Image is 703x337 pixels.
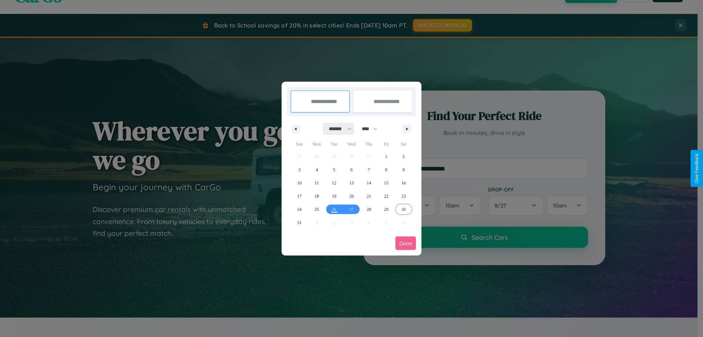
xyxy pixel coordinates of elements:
button: 5 [326,163,343,176]
button: 10 [291,176,308,190]
span: Thu [360,138,377,150]
span: Sat [395,138,412,150]
button: Done [395,237,416,250]
button: 26 [326,203,343,216]
span: 7 [368,163,370,176]
span: 28 [367,203,371,216]
span: 17 [297,190,302,203]
span: 13 [349,176,354,190]
button: 28 [360,203,377,216]
span: 31 [297,216,302,229]
span: 8 [385,163,387,176]
span: 6 [350,163,353,176]
span: 4 [316,163,318,176]
span: 25 [315,203,319,216]
button: 21 [360,190,377,203]
button: 14 [360,176,377,190]
span: 1 [385,150,387,163]
button: 4 [308,163,325,176]
span: 14 [367,176,371,190]
span: 12 [332,176,336,190]
button: 1 [377,150,395,163]
button: 6 [343,163,360,176]
span: Tue [326,138,343,150]
span: 27 [349,203,354,216]
span: 29 [384,203,388,216]
span: 3 [298,163,301,176]
span: 15 [384,176,388,190]
span: 21 [367,190,371,203]
span: 18 [315,190,319,203]
span: Wed [343,138,360,150]
button: 12 [326,176,343,190]
span: 5 [333,163,335,176]
span: Mon [308,138,325,150]
button: 22 [377,190,395,203]
button: 25 [308,203,325,216]
button: 30 [395,203,412,216]
button: 8 [377,163,395,176]
span: 16 [401,176,406,190]
button: 7 [360,163,377,176]
span: Sun [291,138,308,150]
span: 20 [349,190,354,203]
button: 9 [395,163,412,176]
button: 29 [377,203,395,216]
button: 11 [308,176,325,190]
button: 23 [395,190,412,203]
span: 26 [332,203,336,216]
button: 18 [308,190,325,203]
button: 16 [395,176,412,190]
button: 17 [291,190,308,203]
span: 24 [297,203,302,216]
button: 13 [343,176,360,190]
button: 20 [343,190,360,203]
span: 11 [315,176,319,190]
button: 27 [343,203,360,216]
span: 19 [332,190,336,203]
span: 22 [384,190,388,203]
span: 23 [401,190,406,203]
div: Give Feedback [694,154,699,183]
button: 24 [291,203,308,216]
span: 2 [402,150,405,163]
span: 10 [297,176,302,190]
button: 19 [326,190,343,203]
span: Fri [377,138,395,150]
span: 9 [402,163,405,176]
button: 15 [377,176,395,190]
span: 30 [401,203,406,216]
button: 3 [291,163,308,176]
button: 2 [395,150,412,163]
button: 31 [291,216,308,229]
